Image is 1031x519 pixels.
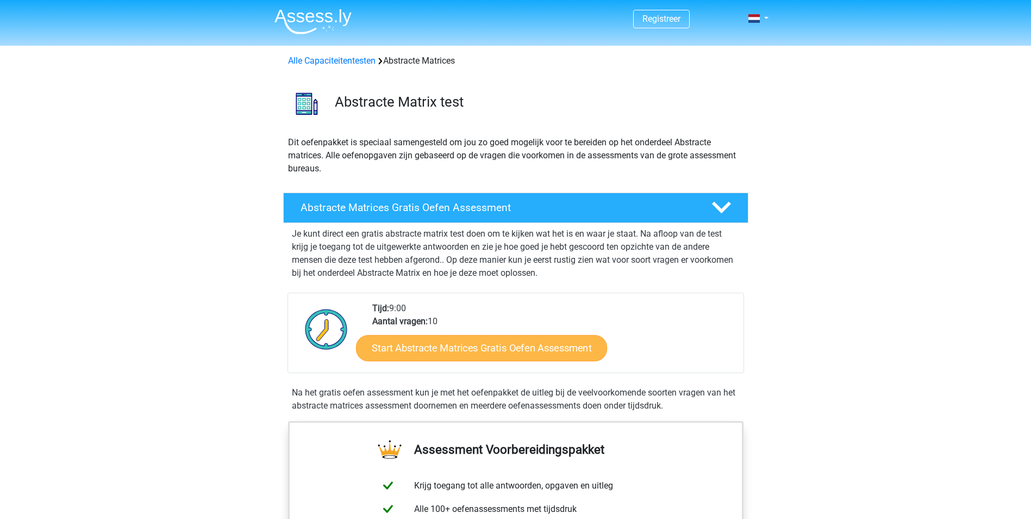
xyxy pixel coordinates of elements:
b: Tijd: [372,303,389,313]
img: abstracte matrices [284,81,330,127]
div: Na het gratis oefen assessment kun je met het oefenpakket de uitleg bij de veelvoorkomende soorte... [288,386,744,412]
img: Assessly [274,9,352,34]
a: Start Abstracte Matrices Gratis Oefen Assessment [356,335,607,361]
a: Registreer [642,14,680,24]
div: 9:00 10 [364,302,743,373]
img: Klok [299,302,354,356]
h4: Abstracte Matrices Gratis Oefen Assessment [301,201,694,214]
a: Abstracte Matrices Gratis Oefen Assessment [279,193,753,223]
h3: Abstracte Matrix test [335,94,740,110]
b: Aantal vragen: [372,316,428,326]
a: Alle Capaciteitentesten [288,55,376,66]
div: Abstracte Matrices [284,54,748,67]
p: Je kunt direct een gratis abstracte matrix test doen om te kijken wat het is en waar je staat. Na... [292,227,740,280]
p: Dit oefenpakket is speciaal samengesteld om jou zo goed mogelijk voor te bereiden op het onderdee... [288,136,743,175]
